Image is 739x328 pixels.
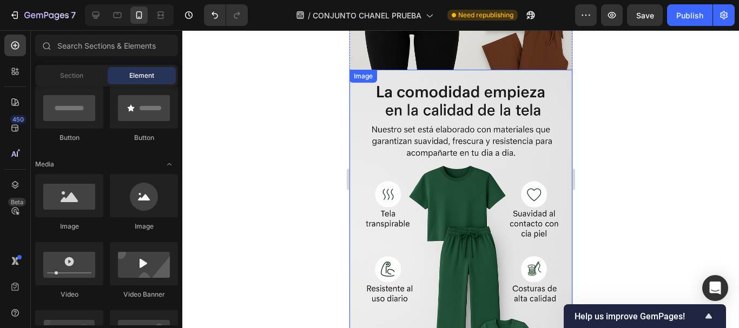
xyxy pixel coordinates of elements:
button: Save [627,4,663,26]
div: Video [35,290,103,299]
div: Video Banner [110,290,178,299]
div: Beta [8,198,26,206]
div: 450 [10,115,26,124]
span: / [308,10,311,21]
div: Publish [676,10,703,21]
button: Show survey - Help us improve GemPages! [575,310,715,323]
span: Element [129,71,154,81]
p: 7 [71,9,76,22]
div: Image [110,222,178,231]
span: Save [636,11,654,20]
span: Section [60,71,83,81]
div: Open Intercom Messenger [702,275,728,301]
div: Image [35,222,103,231]
iframe: Design area [349,30,572,328]
button: 7 [4,4,81,26]
span: Media [35,159,54,169]
div: Button [110,133,178,143]
span: Help us improve GemPages! [575,311,702,322]
span: CONJUNTO CHANEL PRUEBA [313,10,421,21]
input: Search Sections & Elements [35,35,178,56]
div: Undo/Redo [204,4,248,26]
div: Button [35,133,103,143]
span: Need republishing [458,10,513,20]
button: Publish [667,4,712,26]
span: Toggle open [161,156,178,173]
